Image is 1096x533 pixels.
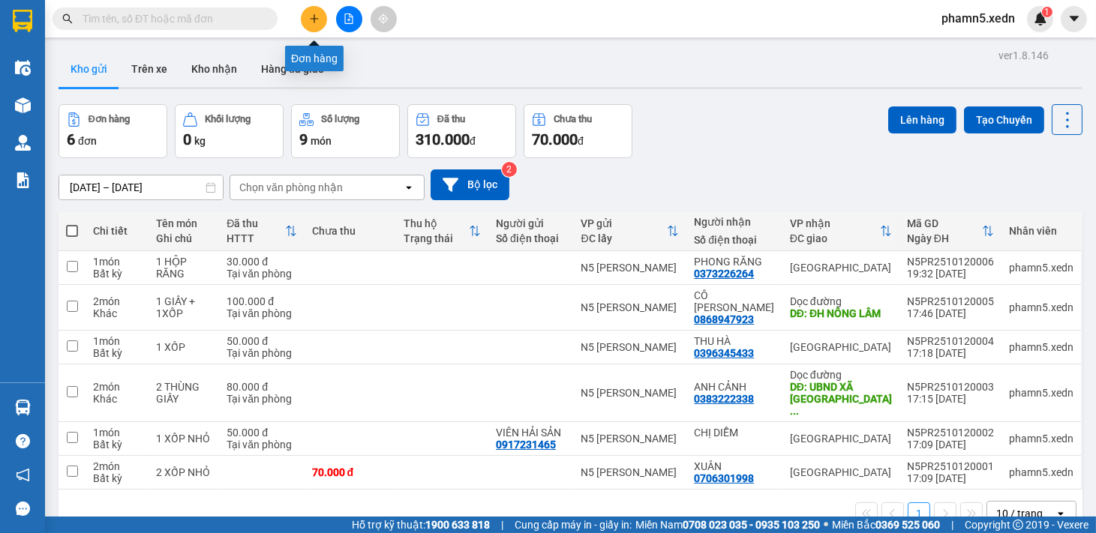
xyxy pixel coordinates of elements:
[1009,387,1073,399] div: phamn5.xedn
[396,211,488,251] th: Toggle SortBy
[301,6,327,32] button: plus
[1044,7,1049,17] span: 1
[13,10,32,32] img: logo-vxr
[59,104,167,158] button: Đơn hàng6đơn
[694,427,775,439] div: CHỊ DIỄM
[790,341,892,353] div: [GEOGRAPHIC_DATA]
[907,472,994,484] div: 17:09 [DATE]
[227,232,284,244] div: HTTT
[15,60,31,76] img: warehouse-icon
[496,217,566,229] div: Người gửi
[581,341,679,353] div: N5 [PERSON_NAME]
[907,307,994,319] div: 17:46 [DATE]
[16,468,30,482] span: notification
[790,217,880,229] div: VP nhận
[205,114,251,124] div: Khối lượng
[407,104,516,158] button: Đã thu310.000đ
[1009,433,1073,445] div: phamn5.xedn
[16,434,30,448] span: question-circle
[907,427,994,439] div: N5PR2510120002
[67,130,75,148] span: 6
[470,135,476,147] span: đ
[93,295,141,307] div: 2 món
[694,335,775,347] div: THU HÀ
[1067,12,1081,25] span: caret-down
[496,439,556,451] div: 0917231465
[227,307,296,319] div: Tại văn phòng
[227,347,296,359] div: Tại văn phòng
[694,268,754,280] div: 0373226264
[227,381,296,393] div: 80.000 đ
[227,295,296,307] div: 100.000 đ
[694,216,775,228] div: Người nhận
[93,335,141,347] div: 1 món
[907,217,982,229] div: Mã GD
[790,262,892,274] div: [GEOGRAPHIC_DATA]
[496,427,566,439] div: VIÊN HẢI SẢN
[1009,301,1073,313] div: phamn5.xedn
[907,381,994,393] div: N5PR2510120003
[532,130,578,148] span: 70.000
[93,393,141,405] div: Khác
[403,181,415,193] svg: open
[694,393,754,405] div: 0383222338
[183,130,191,148] span: 0
[1055,508,1067,520] svg: open
[581,387,679,399] div: N5 [PERSON_NAME]
[581,262,679,274] div: N5 [PERSON_NAME]
[93,460,141,472] div: 2 món
[437,114,465,124] div: Đã thu
[790,466,892,478] div: [GEOGRAPHIC_DATA]
[694,289,775,313] div: CÔ HOÀNG
[496,232,566,244] div: Số điện thoại
[156,466,212,478] div: 2 XỐP NHỎ
[929,9,1027,28] span: phamn5.xedn
[694,234,775,246] div: Số điện thoại
[888,106,956,133] button: Lên hàng
[573,211,686,251] th: Toggle SortBy
[126,57,206,69] b: [DOMAIN_NAME]
[694,347,754,359] div: 0396345433
[554,114,592,124] div: Chưa thu
[371,6,397,32] button: aim
[16,502,30,516] span: message
[227,217,284,229] div: Đã thu
[321,114,359,124] div: Số lượng
[249,51,336,87] button: Hàng đã giao
[1061,6,1087,32] button: caret-down
[502,162,517,177] sup: 2
[581,301,679,313] div: N5 [PERSON_NAME]
[156,232,212,244] div: Ghi chú
[694,460,775,472] div: XUÂN
[309,13,320,24] span: plus
[790,232,880,244] div: ĐC giao
[93,439,141,451] div: Bất kỳ
[219,211,304,251] th: Toggle SortBy
[227,439,296,451] div: Tại văn phòng
[227,393,296,405] div: Tại văn phòng
[156,217,212,229] div: Tên món
[782,211,899,251] th: Toggle SortBy
[312,225,389,237] div: Chưa thu
[790,369,892,381] div: Dọc đường
[790,295,892,307] div: Dọc đường
[336,6,362,32] button: file-add
[344,13,354,24] span: file-add
[227,256,296,268] div: 30.000 đ
[175,104,284,158] button: Khối lượng0kg
[156,341,212,353] div: 1 XỐP
[227,268,296,280] div: Tại văn phòng
[694,313,754,325] div: 0868947923
[1009,341,1073,353] div: phamn5.xedn
[694,381,775,393] div: ANH CẢNH
[907,347,994,359] div: 17:18 [DATE]
[299,130,308,148] span: 9
[907,335,994,347] div: N5PR2510120004
[1042,7,1052,17] sup: 1
[194,135,206,147] span: kg
[404,232,469,244] div: Trạng thái
[1034,12,1047,25] img: icon-new-feature
[907,460,994,472] div: N5PR2510120001
[93,347,141,359] div: Bất kỳ
[93,225,141,237] div: Chi tiết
